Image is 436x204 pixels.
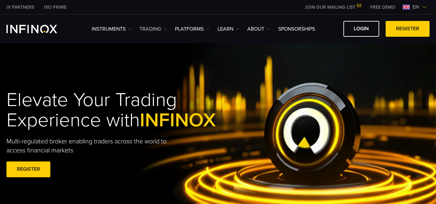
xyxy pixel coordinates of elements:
[218,25,239,33] a: Learn
[2,4,39,11] a: INFINOX
[343,21,379,37] a: LOGIN
[39,4,71,11] a: INFINOX
[6,137,186,155] p: Multi-regulated broker enabling traders across the world to access financial markets
[6,161,50,177] a: REGISTER
[365,4,400,11] a: INFINOX MENU
[6,90,231,131] h1: Elevate Your Trading Experience with
[6,25,72,33] a: INFINOX Logo
[410,3,422,11] span: en
[278,25,315,33] a: SPONSORSHIPS
[300,5,365,10] a: JOIN OUR MAILING LIST
[247,25,270,33] a: ABOUT
[140,109,216,132] span: INFINOX
[175,25,209,33] a: PLATFORMS
[92,25,131,33] a: Instruments
[386,21,430,37] a: REGISTER
[139,25,167,33] a: TRADING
